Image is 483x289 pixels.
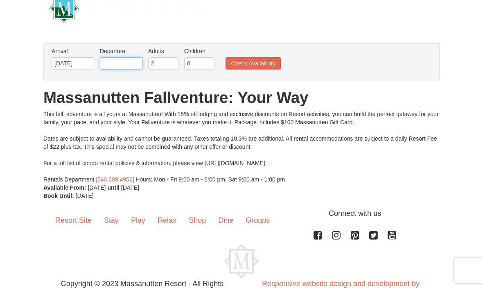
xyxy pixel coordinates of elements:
[97,177,133,183] a: 540.289.4952
[226,58,281,70] button: Check Availability
[183,208,212,234] a: Shop
[239,208,276,234] a: Groups
[100,47,142,56] label: Departure
[76,193,94,199] span: [DATE]
[212,208,239,234] a: Dine
[184,47,214,56] label: Children
[125,208,151,234] a: Play
[52,47,94,56] label: Arrival
[151,208,183,234] a: Relax
[43,90,440,106] h1: Massanutten Fallventure: Your Way
[98,208,125,234] a: Stay
[121,185,139,191] span: [DATE]
[107,185,120,191] strong: until
[43,193,74,199] strong: Book Until:
[148,47,178,56] label: Adults
[43,110,440,184] div: This fall, adventure is all yours at Massanutten! With 15% off lodging and exclusive discounts on...
[224,244,259,279] img: Massanutten Resort Logo
[43,185,86,191] strong: Available From:
[88,185,106,191] span: [DATE]
[49,208,98,234] a: Resort Site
